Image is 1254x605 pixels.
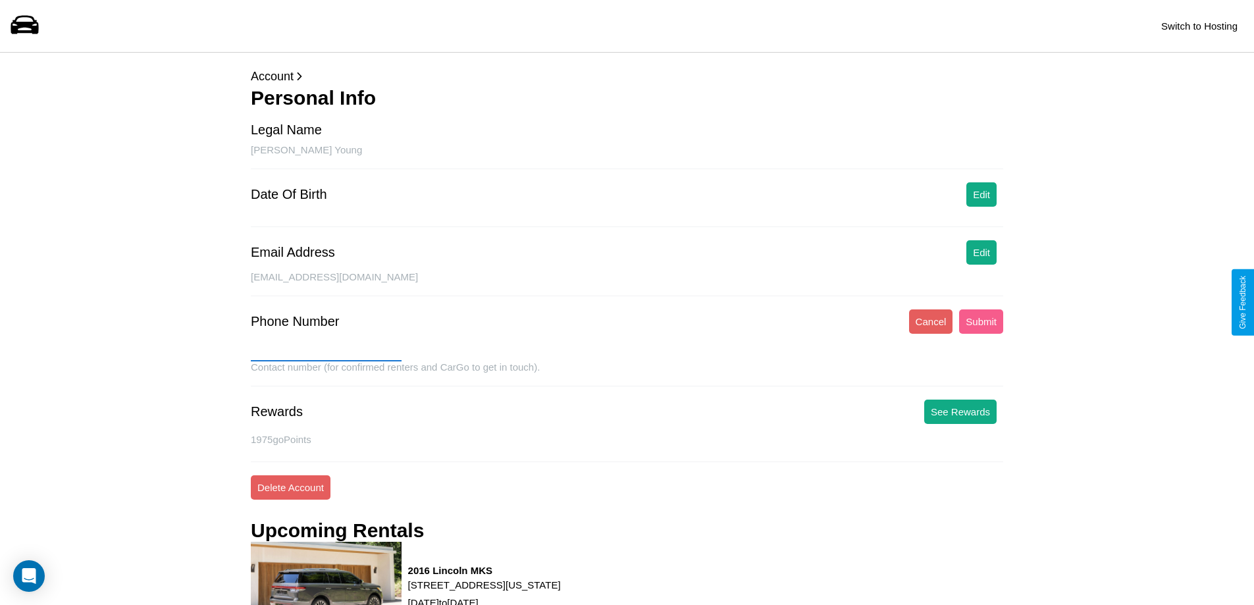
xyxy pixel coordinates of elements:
[251,519,424,542] h3: Upcoming Rentals
[251,431,1003,448] p: 1975 goPoints
[251,404,303,419] div: Rewards
[251,245,335,260] div: Email Address
[251,187,327,202] div: Date Of Birth
[909,309,953,334] button: Cancel
[966,240,997,265] button: Edit
[408,565,561,576] h3: 2016 Lincoln MKS
[959,309,1003,334] button: Submit
[408,576,561,594] p: [STREET_ADDRESS][US_STATE]
[251,361,1003,386] div: Contact number (for confirmed renters and CarGo to get in touch).
[251,122,322,138] div: Legal Name
[251,66,1003,87] p: Account
[1155,14,1244,38] button: Switch to Hosting
[251,271,1003,296] div: [EMAIL_ADDRESS][DOMAIN_NAME]
[924,400,997,424] button: See Rewards
[966,182,997,207] button: Edit
[251,475,330,500] button: Delete Account
[1238,276,1247,329] div: Give Feedback
[251,87,1003,109] h3: Personal Info
[251,314,340,329] div: Phone Number
[13,560,45,592] div: Open Intercom Messenger
[251,144,1003,169] div: [PERSON_NAME] Young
